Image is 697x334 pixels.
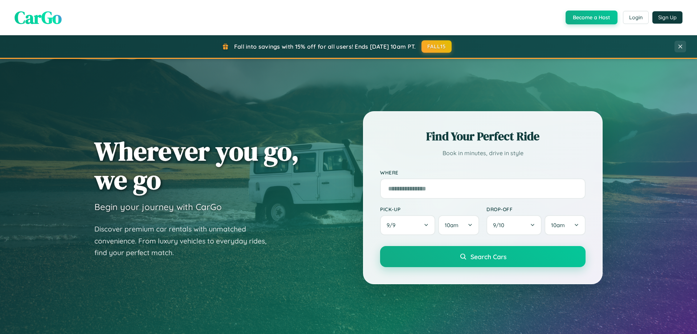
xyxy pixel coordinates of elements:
[551,222,565,229] span: 10am
[380,169,586,176] label: Where
[493,222,508,229] span: 9 / 10
[486,206,586,212] label: Drop-off
[380,215,435,235] button: 9/9
[380,128,586,144] h2: Find Your Perfect Ride
[545,215,586,235] button: 10am
[387,222,399,229] span: 9 / 9
[652,11,682,24] button: Sign Up
[380,206,479,212] label: Pick-up
[486,215,542,235] button: 9/10
[445,222,458,229] span: 10am
[380,246,586,267] button: Search Cars
[94,201,222,212] h3: Begin your journey with CarGo
[15,5,62,29] span: CarGo
[470,253,506,261] span: Search Cars
[234,43,416,50] span: Fall into savings with 15% off for all users! Ends [DATE] 10am PT.
[566,11,617,24] button: Become a Host
[438,215,479,235] button: 10am
[380,148,586,158] p: Book in minutes, drive in style
[94,223,276,259] p: Discover premium car rentals with unmatched convenience. From luxury vehicles to everyday rides, ...
[623,11,649,24] button: Login
[421,40,452,53] button: FALL15
[94,137,299,194] h1: Wherever you go, we go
